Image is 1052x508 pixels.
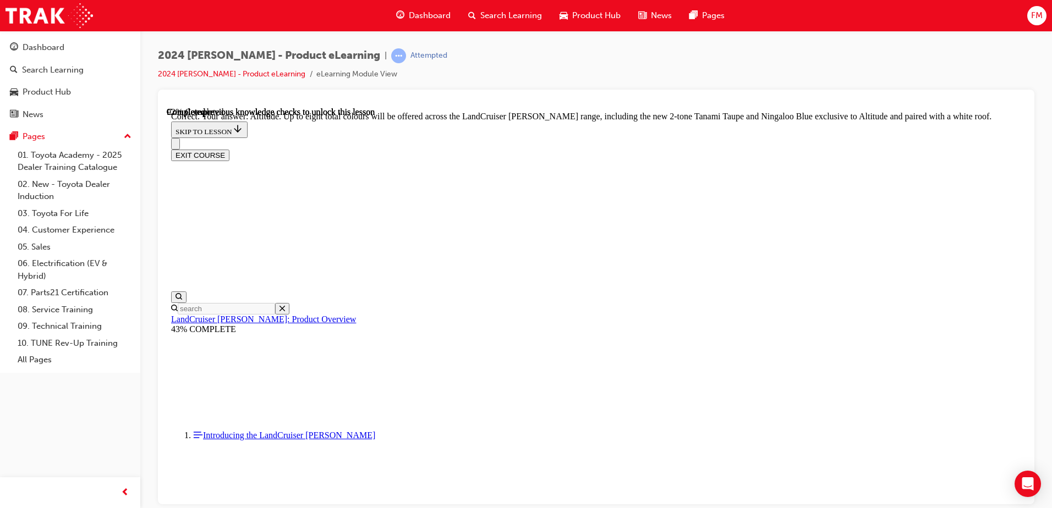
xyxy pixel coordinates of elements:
div: Dashboard [23,41,64,54]
span: FM [1031,9,1043,22]
div: 43% COMPLETE [4,217,854,227]
span: 2024 [PERSON_NAME] - Product eLearning [158,49,380,62]
a: 09. Technical Training [13,318,136,335]
a: LandCruiser [PERSON_NAME]: Product Overview [4,207,189,217]
img: Trak [6,3,93,28]
a: All Pages [13,351,136,368]
a: news-iconNews [629,4,681,27]
span: news-icon [638,9,646,23]
a: 04. Customer Experience [13,222,136,239]
span: search-icon [10,65,18,75]
span: learningRecordVerb_ATTEMPT-icon [391,48,406,63]
a: Product Hub [4,82,136,102]
span: prev-icon [121,486,129,500]
span: Product Hub [572,9,621,22]
a: 05. Sales [13,239,136,256]
span: up-icon [124,130,131,144]
button: Close search menu [108,196,123,207]
a: guage-iconDashboard [387,4,459,27]
button: Close navigation menu [4,31,13,42]
span: pages-icon [689,9,698,23]
span: car-icon [560,9,568,23]
a: 08. Service Training [13,301,136,318]
a: 2024 [PERSON_NAME] - Product eLearning [158,69,305,79]
a: 10. TUNE Rev-Up Training [13,335,136,352]
div: Product Hub [23,86,71,98]
a: News [4,104,136,125]
span: guage-icon [10,43,18,53]
a: 02. New - Toyota Dealer Induction [13,176,136,205]
div: Pages [23,130,45,143]
a: Search Learning [4,60,136,80]
a: Dashboard [4,37,136,58]
div: Open Intercom Messenger [1015,471,1041,497]
span: | [385,49,387,62]
span: pages-icon [10,132,18,142]
a: 07. Parts21 Certification [13,284,136,301]
span: guage-icon [396,9,404,23]
button: FM [1027,6,1046,25]
button: Open search menu [4,184,20,196]
div: News [23,108,43,121]
a: 06. Electrification (EV & Hybrid) [13,255,136,284]
a: car-iconProduct Hub [551,4,629,27]
span: News [651,9,672,22]
input: Search [11,196,108,207]
div: Attempted [410,51,447,61]
div: Correct. Your answer: Altitude. Up to eight total colours will be offered across the LandCruiser ... [4,4,854,14]
a: pages-iconPages [681,4,733,27]
button: Pages [4,126,136,147]
button: SKIP TO LESSON [4,14,81,31]
span: Pages [702,9,725,22]
a: 03. Toyota For Life [13,205,136,222]
span: news-icon [10,110,18,120]
span: search-icon [468,9,476,23]
span: Search Learning [480,9,542,22]
button: EXIT COURSE [4,42,63,54]
button: DashboardSearch LearningProduct HubNews [4,35,136,126]
a: search-iconSearch Learning [459,4,551,27]
a: 01. Toyota Academy - 2025 Dealer Training Catalogue [13,147,136,176]
span: SKIP TO LESSON [9,20,76,29]
span: car-icon [10,87,18,97]
li: eLearning Module View [316,68,397,81]
span: Dashboard [409,9,451,22]
div: Search Learning [22,64,84,76]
